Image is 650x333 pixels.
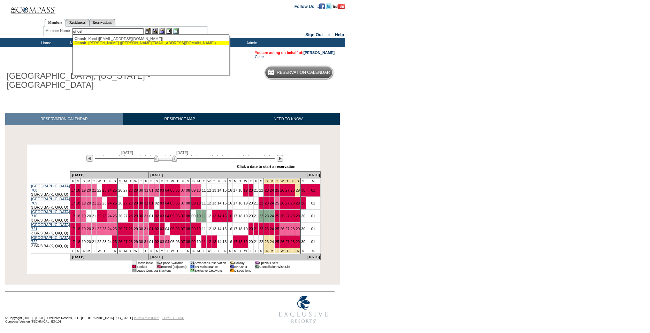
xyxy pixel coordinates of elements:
a: 26 [118,227,122,231]
a: 24 [107,214,112,218]
a: 29 [296,227,300,231]
a: 28 [129,227,133,231]
a: 30 [301,188,305,192]
a: 01 [311,188,315,192]
a: 13 [212,227,216,231]
a: 03 [160,227,164,231]
a: 28 [129,188,133,192]
img: Next [277,155,283,162]
a: 16 [228,227,232,231]
a: 07 [181,227,185,231]
a: 26 [118,240,122,244]
a: 25 [113,214,117,218]
a: 02 [155,188,159,192]
a: 19 [82,240,86,244]
a: 15 [222,227,227,231]
a: 21 [92,201,96,205]
div: , Kami ([EMAIL_ADDRESS][DOMAIN_NAME]) [75,37,228,41]
a: 09 [191,188,196,192]
a: 22 [97,227,101,231]
a: 08 [186,201,190,205]
a: 28 [291,214,295,218]
a: 20 [87,227,91,231]
a: 28 [291,240,295,244]
h1: [GEOGRAPHIC_DATA], [US_STATE] - [GEOGRAPHIC_DATA] [5,70,161,91]
a: 10 [197,188,201,192]
a: 26 [118,188,122,192]
a: 19 [82,188,86,192]
a: Subscribe to our YouTube Channel [332,4,345,8]
a: RESERVATION CALENDAR [5,113,123,125]
a: 19 [82,214,86,218]
a: 13 [212,214,216,218]
a: 28 [129,240,133,244]
a: 31 [144,214,148,218]
a: 27 [123,201,128,205]
a: 30 [301,214,305,218]
a: 12 [207,201,211,205]
a: 21 [92,227,96,231]
a: 11 [202,188,206,192]
a: 04 [165,240,169,244]
a: 18 [238,227,243,231]
a: [GEOGRAPHIC_DATA] 708 [31,184,70,192]
a: 01 [311,227,315,231]
a: 08 [186,214,190,218]
a: 11 [202,214,206,218]
a: 23 [265,227,269,231]
td: W [170,179,175,184]
a: 30 [301,201,305,205]
a: 14 [217,240,222,244]
a: 06 [176,240,180,244]
a: 12 [207,214,211,218]
a: 21 [254,201,258,205]
td: [DATE] [306,172,321,179]
a: [GEOGRAPHIC_DATA] 709 [31,197,70,205]
td: Home [26,38,64,47]
a: 18 [238,240,243,244]
a: 24 [107,240,112,244]
a: 02 [155,214,159,218]
a: 03 [160,240,164,244]
a: 09 [191,240,196,244]
td: T [138,179,144,184]
a: 22 [259,227,263,231]
a: 18 [76,214,80,218]
a: 06 [176,201,180,205]
a: 26 [280,201,284,205]
a: 25 [113,227,117,231]
a: 05 [170,188,175,192]
a: 15 [222,188,227,192]
a: 15 [222,201,227,205]
a: 22 [97,201,101,205]
a: 31 [144,240,148,244]
a: 21 [254,240,258,244]
a: 23 [265,201,269,205]
a: 23 [265,240,269,244]
a: 10 [197,201,201,205]
a: 14 [217,214,222,218]
a: 15 [222,214,227,218]
a: 22 [259,201,263,205]
img: Become our fan on Facebook [319,3,325,9]
td: S [76,179,81,184]
a: 16 [228,214,232,218]
a: Become our fan on Facebook [319,4,325,8]
a: 25 [275,188,279,192]
a: 05 [170,201,175,205]
a: 18 [76,240,80,244]
a: 22 [97,240,101,244]
a: 27 [285,240,290,244]
a: 14 [217,201,222,205]
a: 07 [181,201,185,205]
a: 01 [311,240,315,244]
a: 29 [134,227,138,231]
img: Previous [86,155,93,162]
td: M [160,179,165,184]
a: 24 [107,188,112,192]
td: T [128,179,133,184]
a: 04 [165,214,169,218]
a: 28 [291,201,295,205]
a: 20 [249,227,253,231]
a: 25 [113,240,117,244]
